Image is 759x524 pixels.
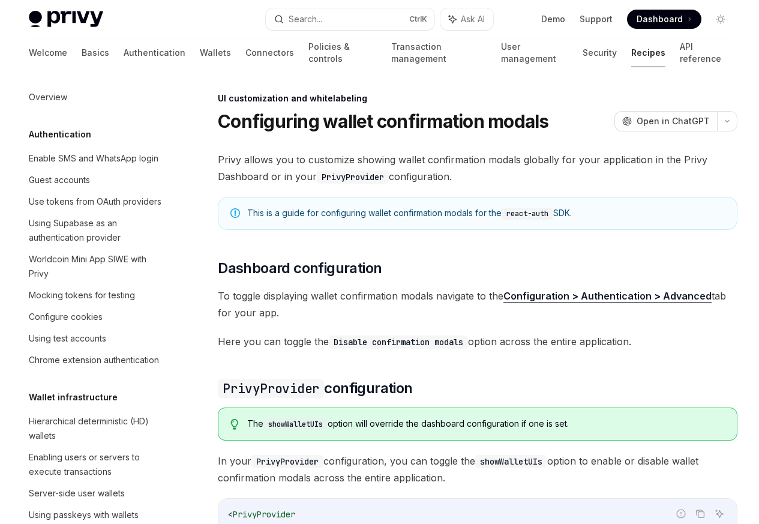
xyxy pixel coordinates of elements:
div: The option will override the dashboard configuration if one is set. [247,418,725,430]
span: Ctrl K [409,14,427,24]
a: Dashboard [627,10,701,29]
code: PrivyProvider [251,455,323,468]
a: Guest accounts [19,169,173,191]
span: Ask AI [461,13,485,25]
span: Dashboard configuration [218,259,382,278]
a: Welcome [29,38,67,67]
button: Copy the contents from the code block [692,506,708,522]
a: Mocking tokens for testing [19,285,173,306]
code: showWalletUIs [475,455,547,468]
a: Enable SMS and WhatsApp login [19,148,173,169]
div: Use tokens from OAuth providers [29,194,161,209]
span: In your configuration, you can toggle the option to enable or disable wallet confirmation modals ... [218,453,737,486]
span: configuration [218,379,412,398]
span: Dashboard [637,13,683,25]
div: This is a guide for configuring wallet confirmation modals for the SDK. [247,207,725,220]
div: UI customization and whitelabeling [218,92,737,104]
div: Guest accounts [29,173,90,187]
a: Configure cookies [19,306,173,328]
code: Disable confirmation modals [329,336,468,349]
a: Authentication [124,38,185,67]
img: light logo [29,11,103,28]
a: Basics [82,38,109,67]
a: Configuration > Authentication > Advanced [503,290,712,303]
span: < [228,509,233,520]
a: Support [580,13,613,25]
a: Security [583,38,617,67]
code: PrivyProvider [317,170,389,184]
a: Overview [19,86,173,108]
a: Wallets [200,38,231,67]
div: Overview [29,90,67,104]
button: Ask AI [440,8,493,30]
a: Worldcoin Mini App SIWE with Privy [19,248,173,285]
button: Ask AI [712,506,727,522]
a: Using Supabase as an authentication provider [19,212,173,248]
span: PrivyProvider [233,509,295,520]
div: Using Supabase as an authentication provider [29,216,166,245]
code: PrivyProvider [218,379,324,398]
div: Using passkeys with wallets [29,508,139,522]
span: Open in ChatGPT [637,115,710,127]
span: To toggle displaying wallet confirmation modals navigate to the tab for your app. [218,288,737,321]
a: Chrome extension authentication [19,349,173,371]
div: Chrome extension authentication [29,353,159,367]
button: Open in ChatGPT [614,111,717,131]
a: Server-side user wallets [19,483,173,504]
div: Configure cookies [29,310,103,324]
a: Transaction management [391,38,486,67]
h5: Wallet infrastructure [29,390,118,405]
span: Privy allows you to customize showing wallet confirmation modals globally for your application in... [218,151,737,185]
a: Enabling users or servers to execute transactions [19,447,173,483]
svg: Tip [230,419,239,430]
span: Here you can toggle the option across the entire application. [218,333,737,350]
div: Server-side user wallets [29,486,125,501]
div: Enabling users or servers to execute transactions [29,450,166,479]
a: Connectors [245,38,294,67]
svg: Note [230,208,240,218]
h1: Configuring wallet confirmation modals [218,110,549,132]
a: Policies & controls [308,38,377,67]
div: Worldcoin Mini App SIWE with Privy [29,252,166,281]
button: Report incorrect code [673,506,689,522]
a: Using test accounts [19,328,173,349]
div: Mocking tokens for testing [29,288,135,303]
a: API reference [680,38,730,67]
code: react-auth [502,208,553,220]
a: User management [501,38,569,67]
div: Hierarchical deterministic (HD) wallets [29,414,166,443]
a: Recipes [631,38,665,67]
button: Search...CtrlK [266,8,434,30]
div: Enable SMS and WhatsApp login [29,151,158,166]
h5: Authentication [29,127,91,142]
a: Demo [541,13,565,25]
code: showWalletUIs [263,418,328,430]
div: Using test accounts [29,331,106,346]
a: Hierarchical deterministic (HD) wallets [19,411,173,447]
a: Use tokens from OAuth providers [19,191,173,212]
div: Search... [289,12,322,26]
button: Toggle dark mode [711,10,730,29]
